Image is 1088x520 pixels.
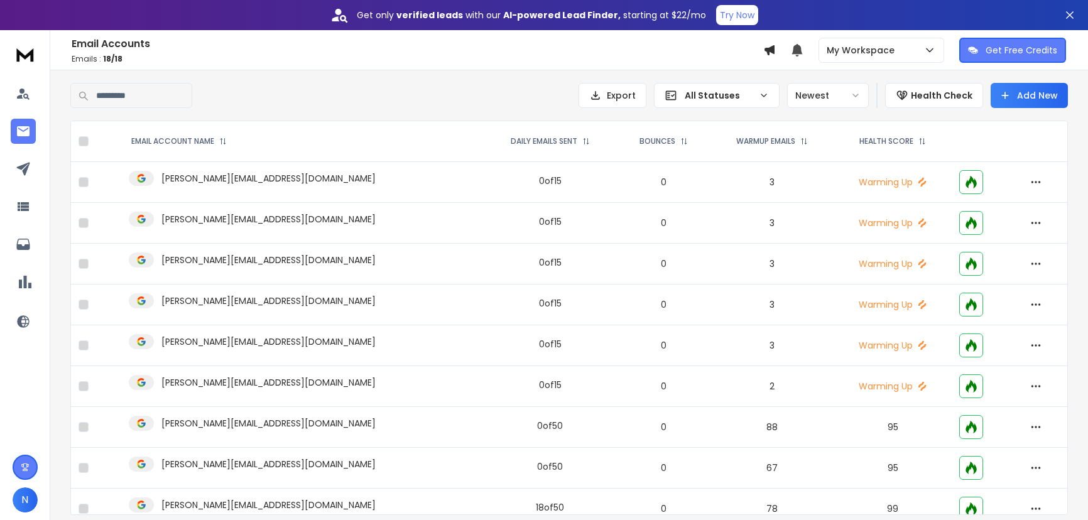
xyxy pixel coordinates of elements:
button: N [13,487,38,512]
p: My Workspace [827,44,900,57]
h1: Email Accounts [72,36,763,51]
p: WARMUP EMAILS [736,136,795,146]
p: [PERSON_NAME][EMAIL_ADDRESS][DOMAIN_NAME] [161,417,376,430]
p: DAILY EMAILS SENT [511,136,577,146]
p: 0 [625,462,703,474]
p: [PERSON_NAME][EMAIL_ADDRESS][DOMAIN_NAME] [161,335,376,348]
div: 0 of 15 [539,297,562,310]
div: 0 of 15 [539,379,562,391]
img: logo [13,43,38,66]
p: 0 [625,339,703,352]
div: 0 of 15 [539,215,562,228]
td: 2 [710,366,834,407]
div: 0 of 15 [539,175,562,187]
p: 0 [625,257,703,270]
p: [PERSON_NAME][EMAIL_ADDRESS][DOMAIN_NAME] [161,376,376,389]
td: 95 [834,407,952,448]
button: Newest [787,83,869,108]
p: Warming Up [842,257,944,270]
div: 0 of 50 [537,420,563,432]
p: 0 [625,502,703,515]
strong: verified leads [396,9,463,21]
p: [PERSON_NAME][EMAIL_ADDRESS][DOMAIN_NAME] [161,295,376,307]
div: 0 of 15 [539,338,562,350]
td: 3 [710,203,834,244]
p: [PERSON_NAME][EMAIL_ADDRESS][DOMAIN_NAME] [161,254,376,266]
p: [PERSON_NAME][EMAIL_ADDRESS][DOMAIN_NAME] [161,213,376,225]
div: 0 of 15 [539,256,562,269]
td: 3 [710,284,834,325]
p: Warming Up [842,217,944,229]
p: [PERSON_NAME][EMAIL_ADDRESS][DOMAIN_NAME] [161,458,376,470]
strong: AI-powered Lead Finder, [503,9,621,21]
td: 95 [834,448,952,489]
button: Health Check [885,83,983,108]
p: 0 [625,421,703,433]
p: 0 [625,176,703,188]
p: Try Now [720,9,754,21]
p: 0 [625,298,703,311]
button: Try Now [716,5,758,25]
td: 88 [710,407,834,448]
td: 3 [710,244,834,284]
div: 18 of 50 [536,501,564,514]
div: EMAIL ACCOUNT NAME [131,136,227,146]
p: Warming Up [842,176,944,188]
td: 3 [710,325,834,366]
p: Warming Up [842,298,944,311]
p: Warming Up [842,380,944,393]
td: 3 [710,162,834,203]
span: 18 / 18 [103,53,122,64]
button: Add New [991,83,1068,108]
button: Export [579,83,646,108]
div: 0 of 50 [537,460,563,473]
p: 0 [625,217,703,229]
p: Emails : [72,54,763,64]
p: All Statuses [685,89,754,102]
button: Get Free Credits [959,38,1066,63]
p: BOUNCES [639,136,675,146]
p: Health Check [911,89,972,102]
p: 0 [625,380,703,393]
p: Warming Up [842,339,944,352]
p: Get only with our starting at $22/mo [357,9,706,21]
p: [PERSON_NAME][EMAIL_ADDRESS][DOMAIN_NAME] [161,172,376,185]
p: [PERSON_NAME][EMAIL_ADDRESS][DOMAIN_NAME] [161,499,376,511]
p: Get Free Credits [986,44,1057,57]
p: HEALTH SCORE [859,136,913,146]
td: 67 [710,448,834,489]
